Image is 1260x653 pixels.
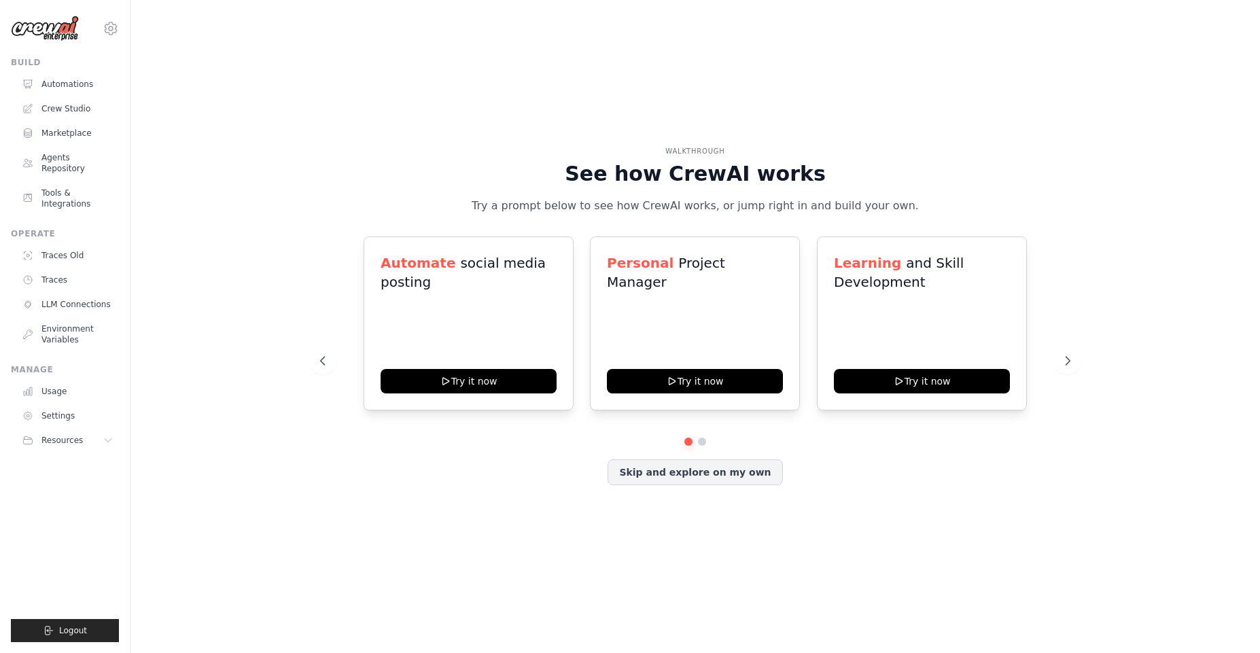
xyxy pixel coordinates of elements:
[16,182,119,215] a: Tools & Integrations
[16,147,119,179] a: Agents Repository
[11,16,79,41] img: Logo
[16,98,119,120] a: Crew Studio
[320,146,1070,156] div: WALKTHROUGH
[834,255,964,290] span: and Skill Development
[11,364,119,375] div: Manage
[320,162,1070,186] h1: See how CrewAI works
[1192,588,1260,653] iframe: Chat Widget
[11,57,119,68] div: Build
[381,369,557,393] button: Try it now
[16,405,119,427] a: Settings
[607,255,673,271] span: Personal
[607,369,783,393] button: Try it now
[16,318,119,351] a: Environment Variables
[59,625,87,636] span: Logout
[41,435,83,446] span: Resources
[16,122,119,144] a: Marketplace
[608,459,782,485] button: Skip and explore on my own
[834,255,901,271] span: Learning
[16,429,119,451] button: Resources
[16,294,119,315] a: LLM Connections
[11,619,119,642] button: Logout
[381,255,546,290] span: social media posting
[16,73,119,95] a: Automations
[16,381,119,402] a: Usage
[16,245,119,266] a: Traces Old
[467,197,924,215] p: Try a prompt below to see how CrewAI works, or jump right in and build your own.
[11,228,119,239] div: Operate
[381,255,455,271] span: Automate
[16,269,119,291] a: Traces
[834,369,1010,393] button: Try it now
